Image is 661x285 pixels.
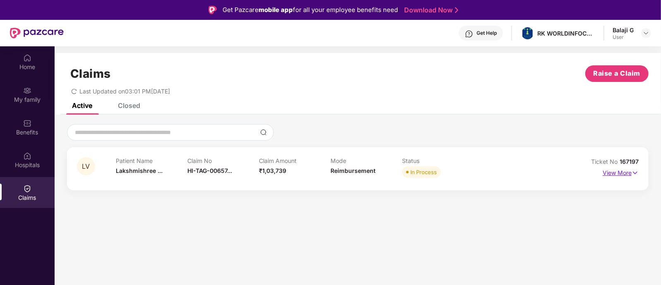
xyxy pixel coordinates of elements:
img: Stroke [455,6,458,14]
img: Logo [208,6,217,14]
div: In Process [410,168,437,176]
span: Last Updated on 03:01 PM[DATE] [79,88,170,95]
p: Mode [330,157,402,164]
p: Claim Amount [259,157,330,164]
img: svg+xml;base64,PHN2ZyBpZD0iSG9zcGl0YWxzIiB4bWxucz0iaHR0cDovL3d3dy53My5vcmcvMjAwMC9zdmciIHdpZHRoPS... [23,152,31,160]
span: Reimbursement [330,167,376,174]
div: Get Help [477,30,497,36]
span: Ticket No [591,158,620,165]
img: New Pazcare Logo [10,28,64,38]
div: Active [72,101,92,110]
span: ₹1,03,739 [259,167,286,174]
span: 167197 [620,158,639,165]
p: Claim No [187,157,259,164]
div: Closed [118,101,140,110]
div: User [613,34,634,41]
img: svg+xml;base64,PHN2ZyBpZD0iQmVuZWZpdHMiIHhtbG5zPSJodHRwOi8vd3d3LnczLm9yZy8yMDAwL3N2ZyIgd2lkdGg9Ij... [23,119,31,127]
p: View More [603,166,639,177]
a: Download Now [404,6,456,14]
img: svg+xml;base64,PHN2ZyBpZD0iRHJvcGRvd24tMzJ4MzIiIHhtbG5zPSJodHRwOi8vd3d3LnczLm9yZy8yMDAwL3N2ZyIgd2... [643,30,649,36]
img: svg+xml;base64,PHN2ZyB4bWxucz0iaHR0cDovL3d3dy53My5vcmcvMjAwMC9zdmciIHdpZHRoPSIxNyIgaGVpZ2h0PSIxNy... [632,168,639,177]
img: svg+xml;base64,PHN2ZyBpZD0iSG9tZSIgeG1sbnM9Imh0dHA6Ly93d3cudzMub3JnLzIwMDAvc3ZnIiB3aWR0aD0iMjAiIG... [23,54,31,62]
img: svg+xml;base64,PHN2ZyB3aWR0aD0iMjAiIGhlaWdodD0iMjAiIHZpZXdCb3g9IjAgMCAyMCAyMCIgZmlsbD0ibm9uZSIgeG... [23,86,31,95]
img: whatsapp%20image%202024-01-05%20at%2011.24.52%20am.jpeg [522,27,534,39]
span: Raise a Claim [594,68,641,79]
img: svg+xml;base64,PHN2ZyBpZD0iU2VhcmNoLTMyeDMyIiB4bWxucz0iaHR0cDovL3d3dy53My5vcmcvMjAwMC9zdmciIHdpZH... [260,129,267,136]
button: Raise a Claim [585,65,649,82]
strong: mobile app [259,6,293,14]
span: redo [71,88,77,95]
h1: Claims [70,67,111,81]
img: svg+xml;base64,PHN2ZyBpZD0iSGVscC0zMngzMiIgeG1sbnM9Imh0dHA6Ly93d3cudzMub3JnLzIwMDAvc3ZnIiB3aWR0aD... [465,30,473,38]
div: Get Pazcare for all your employee benefits need [223,5,398,15]
span: Lakshmishree ... [116,167,163,174]
p: Patient Name [116,157,187,164]
img: svg+xml;base64,PHN2ZyBpZD0iQ2xhaW0iIHhtbG5zPSJodHRwOi8vd3d3LnczLm9yZy8yMDAwL3N2ZyIgd2lkdGg9IjIwIi... [23,184,31,193]
div: Balaji G [613,26,634,34]
span: LV [82,163,90,170]
div: RK WORLDINFOCOM PRIVATE LIMITED [537,29,595,37]
p: Status [402,157,474,164]
span: HI-TAG-00657... [187,167,232,174]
